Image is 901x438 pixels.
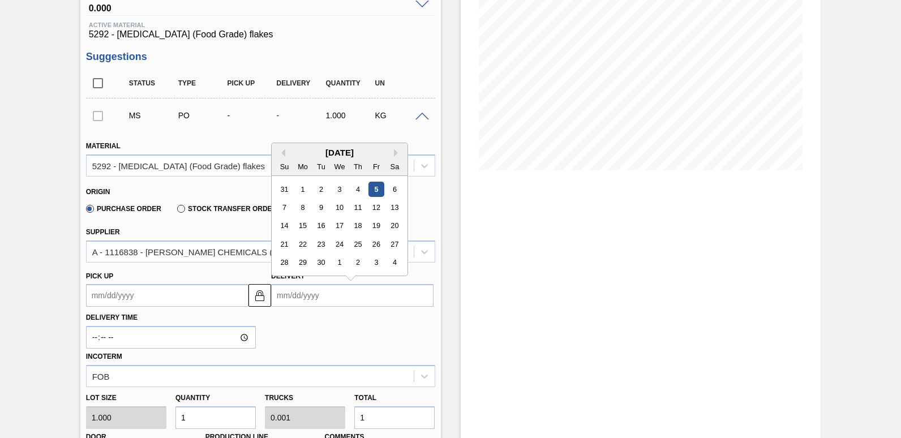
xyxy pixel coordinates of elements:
span: 5292 - [MEDICAL_DATA] (Food Grade) flakes [89,29,432,40]
label: Origin [86,188,110,196]
div: Choose Sunday, September 14th, 2025 [277,218,292,234]
label: Material [86,142,121,150]
div: month 2025-09 [275,180,404,272]
div: Choose Monday, September 8th, 2025 [295,200,311,215]
div: Th [350,159,366,174]
div: Purchase order [175,111,229,120]
div: Choose Wednesday, September 17th, 2025 [332,218,347,234]
div: A - 1116838 - [PERSON_NAME] CHEMICALS (PTY) LTD [92,247,310,256]
span: Active Material [89,22,432,28]
div: Choose Sunday, August 31st, 2025 [277,182,292,197]
div: Choose Saturday, October 4th, 2025 [387,255,402,270]
div: 5292 - [MEDICAL_DATA] (Food Grade) flakes [92,161,265,170]
label: Total [354,394,376,402]
img: locked [253,289,267,302]
div: Choose Friday, October 3rd, 2025 [368,255,384,270]
label: Lot size [86,390,166,406]
label: Purchase Order [86,205,161,213]
div: - [225,111,278,120]
div: Choose Tuesday, September 9th, 2025 [314,200,329,215]
button: Previous Month [277,149,285,157]
div: Quantity [323,79,377,87]
div: Choose Thursday, October 2nd, 2025 [350,255,366,270]
div: Choose Saturday, September 6th, 2025 [387,182,402,197]
div: - [274,111,328,120]
div: Choose Monday, September 22nd, 2025 [295,237,311,252]
div: Manual Suggestion [126,111,180,120]
div: Sa [387,159,402,174]
div: Choose Tuesday, September 2nd, 2025 [314,182,329,197]
div: Choose Thursday, September 11th, 2025 [350,200,366,215]
div: Mo [295,159,311,174]
div: Choose Tuesday, September 16th, 2025 [314,218,329,234]
label: Delivery Time [86,310,256,326]
div: Choose Friday, September 5th, 2025 [368,182,384,197]
h3: Suggestions [86,51,435,63]
div: Choose Saturday, September 20th, 2025 [387,218,402,234]
div: FOB [92,371,110,381]
label: Incoterm [86,353,122,360]
input: mm/dd/yyyy [271,284,434,307]
div: Choose Sunday, September 28th, 2025 [277,255,292,270]
div: Choose Friday, September 19th, 2025 [368,218,384,234]
label: Stock Transfer Order [177,205,277,213]
div: Choose Friday, September 12th, 2025 [368,200,384,215]
input: mm/dd/yyyy [86,284,248,307]
label: Trucks [265,394,293,402]
div: Choose Sunday, September 21st, 2025 [277,237,292,252]
div: Tu [314,159,329,174]
div: Choose Monday, September 15th, 2025 [295,218,311,234]
div: Pick up [225,79,278,87]
div: 1.000 [323,111,377,120]
div: Choose Saturday, September 27th, 2025 [387,237,402,252]
div: Fr [368,159,384,174]
div: Choose Wednesday, September 24th, 2025 [332,237,347,252]
div: Choose Thursday, September 18th, 2025 [350,218,366,234]
div: Choose Sunday, September 7th, 2025 [277,200,292,215]
div: Choose Friday, September 26th, 2025 [368,237,384,252]
div: Choose Monday, September 29th, 2025 [295,255,311,270]
label: Supplier [86,228,120,236]
div: Delivery [274,79,328,87]
div: Choose Monday, September 1st, 2025 [295,182,311,197]
button: locked [248,284,271,307]
label: Delivery [271,272,305,280]
div: [DATE] [272,148,407,157]
button: Next Month [394,149,402,157]
div: Choose Wednesday, September 10th, 2025 [332,200,347,215]
div: Choose Thursday, September 25th, 2025 [350,237,366,252]
div: Choose Wednesday, October 1st, 2025 [332,255,347,270]
div: Choose Wednesday, September 3rd, 2025 [332,182,347,197]
div: We [332,159,347,174]
label: Pick up [86,272,114,280]
div: UN [372,79,426,87]
div: Choose Tuesday, September 23rd, 2025 [314,237,329,252]
div: Choose Saturday, September 13th, 2025 [387,200,402,215]
span: 0.000 [89,1,410,12]
div: KG [372,111,426,120]
label: Quantity [175,394,210,402]
div: Type [175,79,229,87]
div: Choose Tuesday, September 30th, 2025 [314,255,329,270]
div: Status [126,79,180,87]
div: Choose Thursday, September 4th, 2025 [350,182,366,197]
div: Su [277,159,292,174]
